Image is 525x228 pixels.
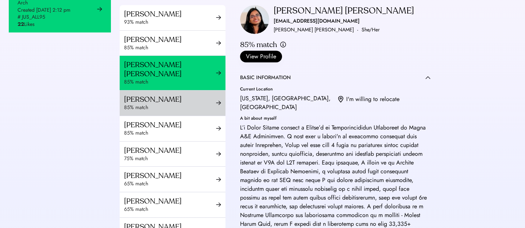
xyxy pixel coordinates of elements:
div: [PERSON_NAME] [124,171,216,180]
div: 85% match [124,78,216,86]
div: 75% match [124,155,216,162]
div: 65% match [124,180,216,188]
div: [PERSON_NAME] [124,95,216,104]
div: She/Her [362,26,380,34]
div: [PERSON_NAME] [124,9,216,19]
div: 85% match [124,104,216,111]
div: 85% match [124,44,216,51]
img: arrow-right-black.svg [216,126,221,131]
img: arrow-right-black.svg [216,40,221,46]
img: location.svg [338,96,343,103]
div: Created [DATE] 2:12 pm [18,7,70,14]
img: arrow-right-black.svg [216,70,221,76]
img: arrow-right-black.svg [216,15,221,20]
div: 85% match [124,130,216,137]
div: [US_STATE], [GEOGRAPHIC_DATA], [GEOGRAPHIC_DATA] [240,94,332,112]
img: arrow-right-black.svg [216,177,221,182]
button: View Profile [240,51,282,62]
div: BASIC INFORMATION [240,74,291,81]
img: arrow-right-black.svg [216,100,221,105]
div: Current Location [240,87,332,91]
div: [PERSON_NAME] [PERSON_NAME] [274,26,354,34]
div: A bit about myself [240,116,431,120]
div: Likes [18,21,35,28]
div: [PERSON_NAME] [124,197,216,206]
img: arrow-right-black.svg [216,151,221,156]
img: https%3A%2F%2F9c4076a67d41be3ea2c0407e1814dbd4.cdn.bubble.io%2Ff1755809183818x543527523898007940%... [240,5,269,34]
div: I'm willing to relocate [346,95,399,104]
div: [PERSON_NAME] [PERSON_NAME] [124,60,216,78]
img: arrow-right-black.svg [216,202,221,207]
div: 65% match [124,206,216,213]
div: · [357,26,359,34]
div: [PERSON_NAME] [PERSON_NAME] [274,5,414,17]
div: 85% match [240,40,277,49]
div: [PERSON_NAME] [124,120,216,130]
img: arrow-right-black.svg [97,7,102,12]
div: [PERSON_NAME] [124,35,216,44]
div: [PERSON_NAME] [124,146,216,155]
img: caret-up.svg [425,76,431,79]
img: info.svg [280,41,286,48]
div: # JUS_ALL95 [18,13,45,21]
strong: 22 [18,20,24,28]
div: 93% match [124,19,216,26]
div: [EMAIL_ADDRESS][DOMAIN_NAME] [274,17,360,26]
